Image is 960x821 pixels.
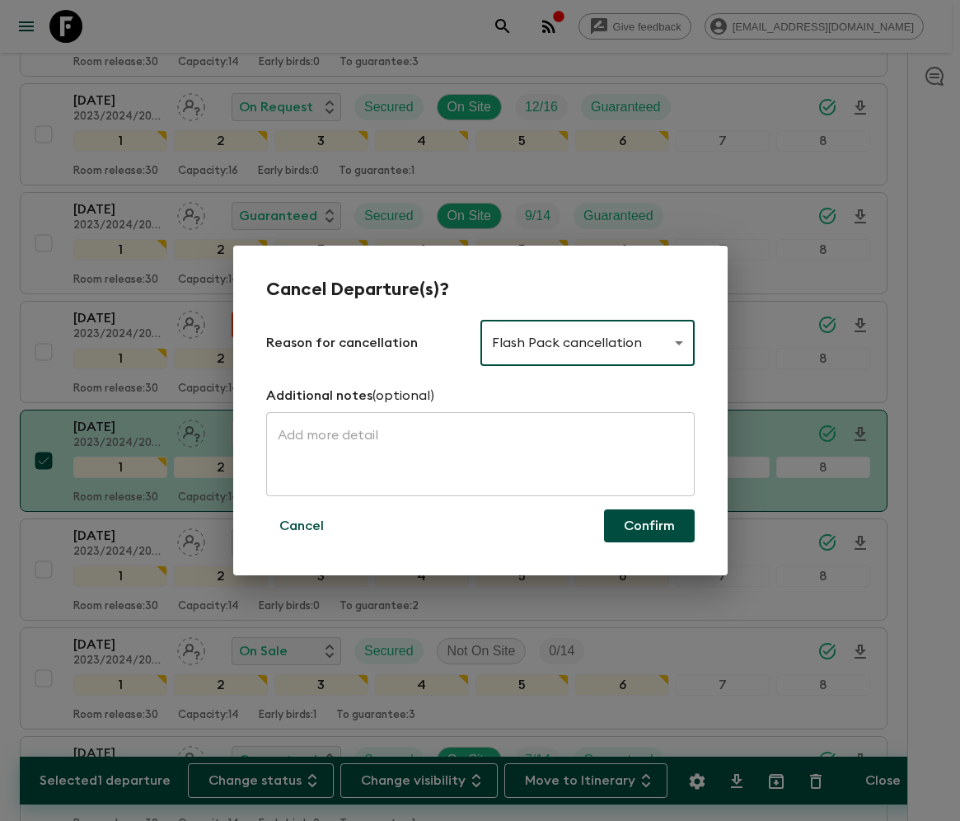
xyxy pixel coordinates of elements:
p: Cancel [279,516,324,536]
p: (optional) [372,386,434,406]
h2: Cancel Departure(s)? [266,279,695,300]
div: Flash Pack cancellation [480,320,695,366]
p: Additional notes [266,386,372,406]
button: Cancel [266,509,337,542]
p: Reason for cancellation [266,333,480,353]
button: Confirm [604,509,695,542]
